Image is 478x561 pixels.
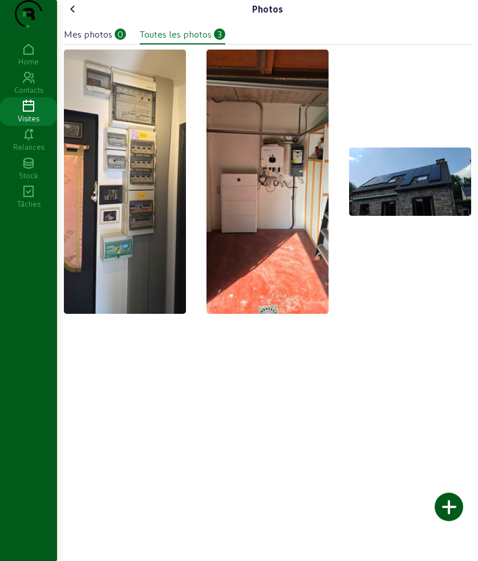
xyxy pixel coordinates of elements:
[115,28,126,40] div: 0
[64,27,112,41] div: Mes photos
[64,50,186,314] img: 87ee079f-c742-50bd-3b81-8e6dc23a1bad.jpeg
[214,28,225,40] div: 3
[140,27,212,41] div: Toutes les photos
[349,148,471,216] img: dc640798-d314-a333-ec8d-cdc170ab6072.jpeg
[252,2,283,16] div: Photos
[206,50,329,314] img: f4cf8485-e532-b203-aac0-b993a2d4a558.jpeg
